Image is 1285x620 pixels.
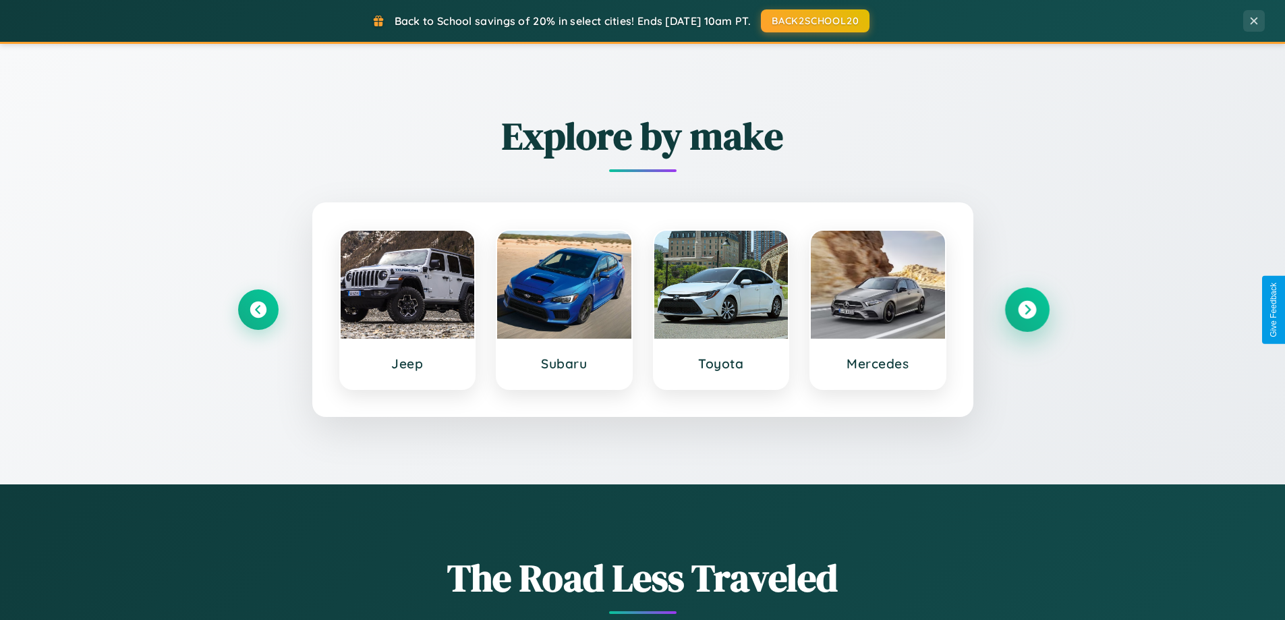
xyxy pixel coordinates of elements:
[824,356,932,372] h3: Mercedes
[354,356,461,372] h3: Jeep
[238,552,1048,604] h1: The Road Less Traveled
[395,14,751,28] span: Back to School savings of 20% in select cities! Ends [DATE] 10am PT.
[511,356,618,372] h3: Subaru
[1269,283,1278,337] div: Give Feedback
[668,356,775,372] h3: Toyota
[238,110,1048,162] h2: Explore by make
[761,9,869,32] button: BACK2SCHOOL20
